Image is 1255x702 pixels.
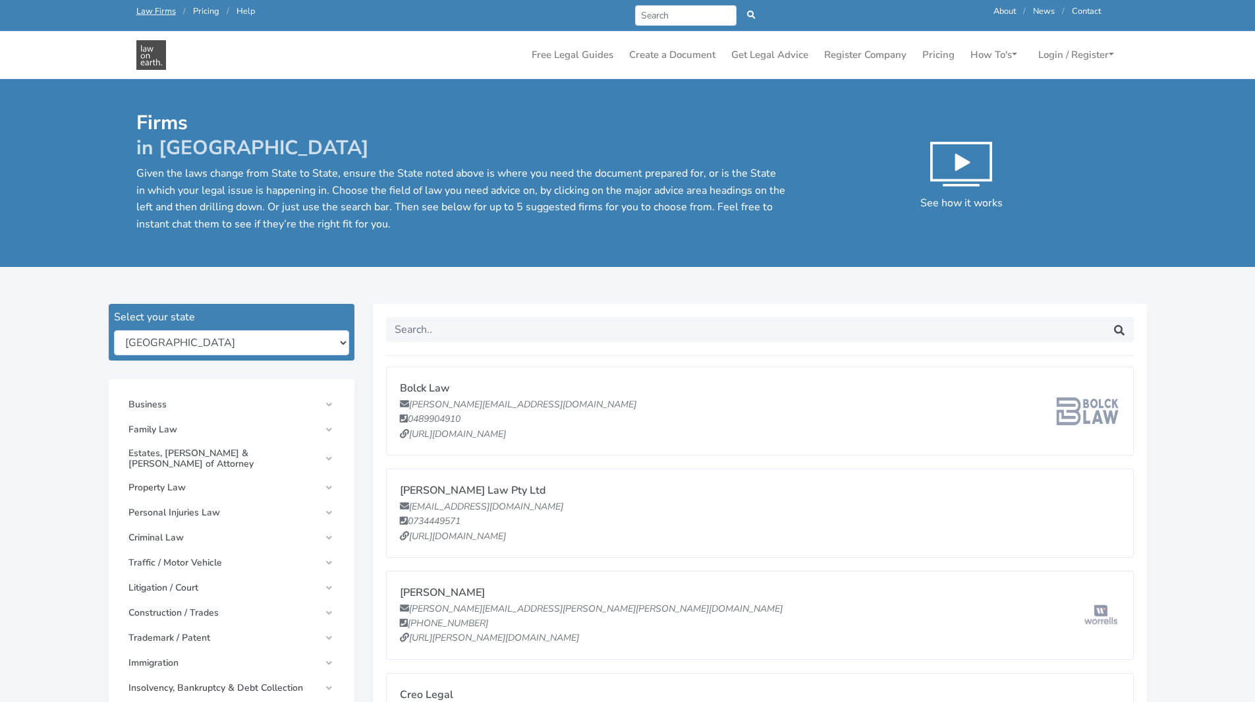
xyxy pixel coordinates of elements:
a: Personal Injuries Law [122,501,341,525]
span: Family Law [128,424,320,435]
a: Pricing [193,5,219,17]
a: Bolck Law [PERSON_NAME][EMAIL_ADDRESS][DOMAIN_NAME] 0489904910 [URL][DOMAIN_NAME] Bolck Law [386,366,1134,455]
a: Insolvency, Bankruptcy & Debt Collection [122,676,341,700]
p: Given the laws change from State to State, ensure the State noted above is where you need the doc... [136,165,785,233]
a: Pricing [917,42,960,68]
a: [PERSON_NAME] Law Pty Ltd [EMAIL_ADDRESS][DOMAIN_NAME] 0734449571 [URL][DOMAIN_NAME] [386,469,1134,558]
a: Law Firms [136,5,176,17]
a: Help [237,5,255,17]
span: / [183,5,186,17]
span: Property Law [128,483,320,493]
input: Search.. [386,317,1105,342]
input: Search [635,5,737,26]
img: Get Legal Advice in [136,40,166,70]
a: Get Legal Advice [726,42,814,68]
div: Select your state [114,309,349,325]
p: Bolck Law [400,380,636,397]
p: [PERSON_NAME] Law Pty Ltd [400,483,563,500]
a: Estates, [PERSON_NAME] & [PERSON_NAME] of Attorney [122,443,341,475]
span: Litigation / Court [128,583,320,593]
p: [PERSON_NAME][EMAIL_ADDRESS][DOMAIN_NAME] 0489904910 [URL][DOMAIN_NAME] [400,397,636,442]
img: Worrells [1082,599,1119,631]
a: Property Law [122,476,341,500]
span: Personal Injuries Law [128,508,320,518]
a: Family Law [122,418,341,442]
button: See how it works [905,117,1018,227]
span: / [1023,5,1026,17]
a: News [1033,5,1055,17]
a: Traffic / Motor Vehicle [122,551,341,575]
a: Litigation / Court [122,576,341,600]
span: / [227,5,229,17]
a: Business [122,393,341,417]
a: Login / Register [1033,42,1119,68]
span: Estates, [PERSON_NAME] & [PERSON_NAME] of Attorney [128,448,320,469]
p: [EMAIL_ADDRESS][DOMAIN_NAME] 0734449571 [URL][DOMAIN_NAME] [400,500,563,544]
span: Immigration [128,658,320,668]
a: Criminal Law [122,526,341,550]
a: Free Legal Guides [526,42,619,68]
a: Contact [1072,5,1101,17]
a: How To's [965,42,1022,68]
a: Trademark / Patent [122,626,341,650]
a: Register Company [819,42,912,68]
a: About [993,5,1016,17]
span: Trademark / Patent [128,633,320,643]
h1: Firms [136,111,785,160]
span: in [GEOGRAPHIC_DATA] [136,134,369,161]
span: Insolvency, Bankruptcy & Debt Collection [128,683,320,693]
span: Construction / Trades [128,608,320,618]
img: Bolck Law [1054,395,1120,427]
p: [PERSON_NAME] [400,585,783,602]
p: [PERSON_NAME][EMAIL_ADDRESS][PERSON_NAME][PERSON_NAME][DOMAIN_NAME] [PHONE_NUMBER] [URL][PERSON_N... [400,602,783,646]
span: See how it works [920,196,1003,210]
span: Business [128,399,320,410]
span: Criminal Law [128,533,320,543]
span: Traffic / Motor Vehicle [128,558,320,568]
a: Create a Document [624,42,721,68]
a: Construction / Trades [122,601,341,625]
span: / [1062,5,1065,17]
a: Immigration [122,651,341,675]
a: [PERSON_NAME] [PERSON_NAME][EMAIL_ADDRESS][PERSON_NAME][PERSON_NAME][DOMAIN_NAME] [PHONE_NUMBER] ... [386,571,1134,660]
